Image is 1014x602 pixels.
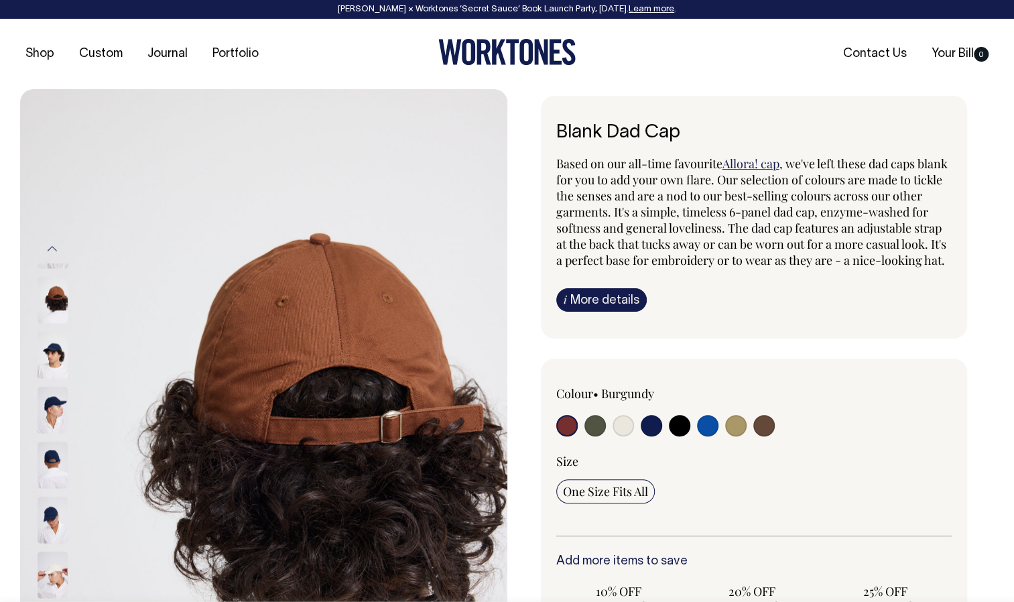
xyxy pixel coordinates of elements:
[38,552,68,599] img: natural
[563,583,675,599] span: 10% OFF
[601,385,654,402] label: Burgundy
[38,387,68,434] img: dark-navy
[142,43,193,65] a: Journal
[556,385,714,402] div: Colour
[556,288,647,312] a: iMore details
[556,156,948,268] span: , we've left these dad caps blank for you to add your own flare. Our selection of colours are mad...
[629,5,674,13] a: Learn more
[563,483,648,499] span: One Size Fits All
[593,385,598,402] span: •
[926,43,994,65] a: Your Bill0
[38,497,68,544] img: dark-navy
[207,43,264,65] a: Portfolio
[556,479,655,503] input: One Size Fits All
[74,43,128,65] a: Custom
[564,292,567,306] span: i
[38,442,68,489] img: dark-navy
[829,583,941,599] span: 25% OFF
[556,453,952,469] div: Size
[13,5,1001,14] div: [PERSON_NAME] × Worktones ‘Secret Sauce’ Book Launch Party, [DATE]. .
[838,43,912,65] a: Contact Us
[20,43,60,65] a: Shop
[38,277,68,324] img: chocolate
[42,234,62,264] button: Previous
[722,156,779,172] a: Allora! cap
[696,583,808,599] span: 20% OFF
[556,123,952,143] h6: Blank Dad Cap
[556,156,722,172] span: Based on our all-time favourite
[974,47,989,62] span: 0
[38,332,68,379] img: dark-navy
[556,555,952,568] h6: Add more items to save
